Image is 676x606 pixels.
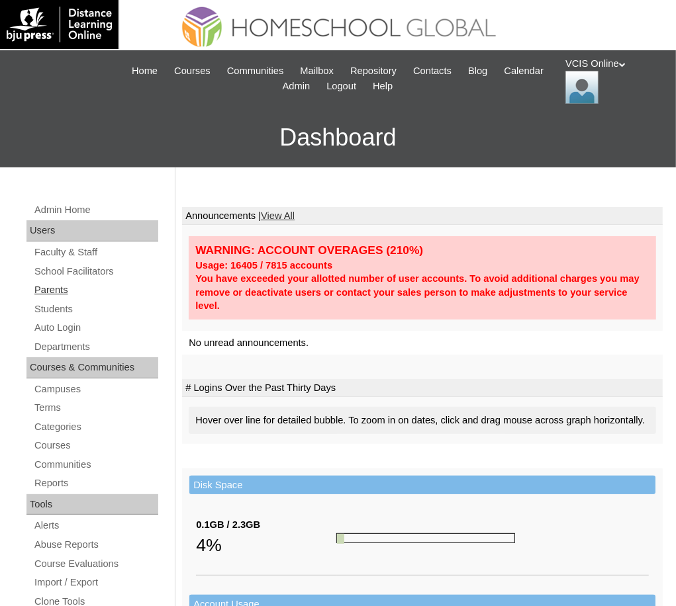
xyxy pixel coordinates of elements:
a: View All [261,210,295,221]
a: Departments [33,339,158,355]
a: Courses [168,64,217,79]
img: VCIS Online Admin [565,71,599,104]
div: You have exceeded your allotted number of user accounts. To avoid additional charges you may remo... [195,272,650,313]
a: Reports [33,475,158,492]
a: Home [125,64,164,79]
span: Mailbox [300,64,334,79]
a: Courses [33,437,158,454]
a: Abuse Reports [33,537,158,553]
span: Contacts [413,64,452,79]
div: 0.1GB / 2.3GB [196,518,336,532]
a: Help [366,79,399,94]
div: Tools [26,494,158,515]
a: Terms [33,400,158,416]
td: No unread announcements. [182,331,663,355]
a: Communities [33,456,158,473]
div: WARNING: ACCOUNT OVERAGES (210%) [195,243,650,258]
td: # Logins Over the Past Thirty Days [182,379,663,398]
a: Students [33,301,158,318]
span: Repository [350,64,397,79]
div: Users [26,220,158,241]
a: Course Evaluations [33,556,158,572]
a: Contacts [407,64,458,79]
a: Auto Login [33,320,158,336]
div: Hover over line for detailed bubble. To zoom in on dates, click and drag mouse across graph horiz... [189,407,656,434]
div: Courses & Communities [26,357,158,378]
a: Calendar [498,64,550,79]
a: Campuses [33,381,158,398]
span: Help [373,79,393,94]
a: Repository [344,64,403,79]
span: Home [132,64,158,79]
span: Admin [283,79,311,94]
a: Parents [33,282,158,298]
span: Logout [326,79,356,94]
h3: Dashboard [7,108,669,167]
a: School Facilitators [33,263,158,280]
span: Communities [227,64,284,79]
a: Communities [220,64,291,79]
a: Alerts [33,517,158,534]
span: Courses [174,64,211,79]
a: Admin [276,79,317,94]
a: Admin Home [33,202,158,218]
a: Logout [320,79,363,94]
a: Faculty & Staff [33,244,158,261]
a: Blog [461,64,494,79]
div: VCIS Online [565,57,663,104]
div: 4% [196,532,336,558]
td: Announcements | [182,207,663,226]
a: Categories [33,419,158,435]
a: Import / Export [33,574,158,591]
strong: Usage: 16405 / 7815 accounts [195,260,332,271]
span: Blog [468,64,487,79]
span: Calendar [505,64,544,79]
img: logo-white.png [7,7,112,42]
a: Mailbox [293,64,340,79]
td: Disk Space [189,476,655,495]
